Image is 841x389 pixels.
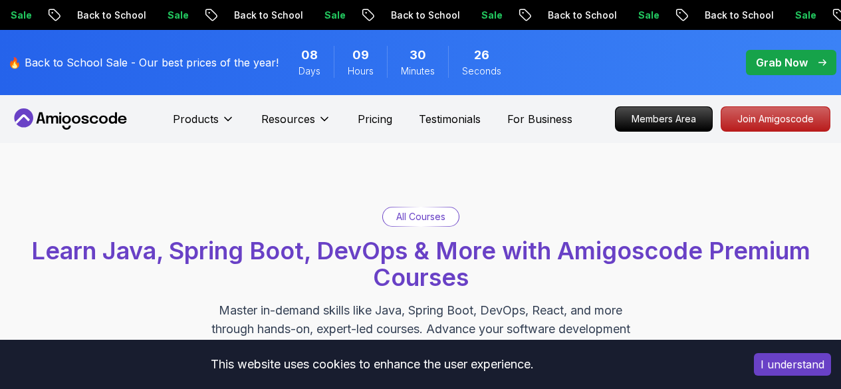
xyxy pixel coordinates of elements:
span: Hours [348,65,374,78]
span: Minutes [401,65,435,78]
p: Back to School [663,9,754,22]
span: 9 Hours [352,46,369,65]
p: Back to School [507,9,597,22]
p: Back to School [350,9,440,22]
a: Pricing [358,111,392,127]
p: Sale [283,9,326,22]
p: 🔥 Back to School Sale - Our best prices of the year! [8,55,279,70]
span: 8 Days [301,46,318,65]
p: Sale [126,9,169,22]
a: Testimonials [419,111,481,127]
button: Resources [261,111,331,138]
p: Master in-demand skills like Java, Spring Boot, DevOps, React, and more through hands-on, expert-... [197,301,644,357]
p: Join Amigoscode [721,107,830,131]
p: Members Area [616,107,712,131]
p: Sale [440,9,483,22]
span: 26 Seconds [474,46,489,65]
span: Days [299,65,320,78]
a: For Business [507,111,572,127]
button: Accept cookies [754,353,831,376]
p: Resources [261,111,315,127]
a: Join Amigoscode [721,106,830,132]
button: Products [173,111,235,138]
div: This website uses cookies to enhance the user experience. [10,350,734,379]
p: All Courses [396,210,445,223]
p: Sale [597,9,640,22]
span: Learn Java, Spring Boot, DevOps & More with Amigoscode Premium Courses [31,236,810,292]
span: 30 Minutes [410,46,426,65]
a: Members Area [615,106,713,132]
span: Seconds [462,65,501,78]
p: Back to School [36,9,126,22]
p: Products [173,111,219,127]
p: Back to School [193,9,283,22]
p: Sale [754,9,796,22]
p: Grab Now [756,55,808,70]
